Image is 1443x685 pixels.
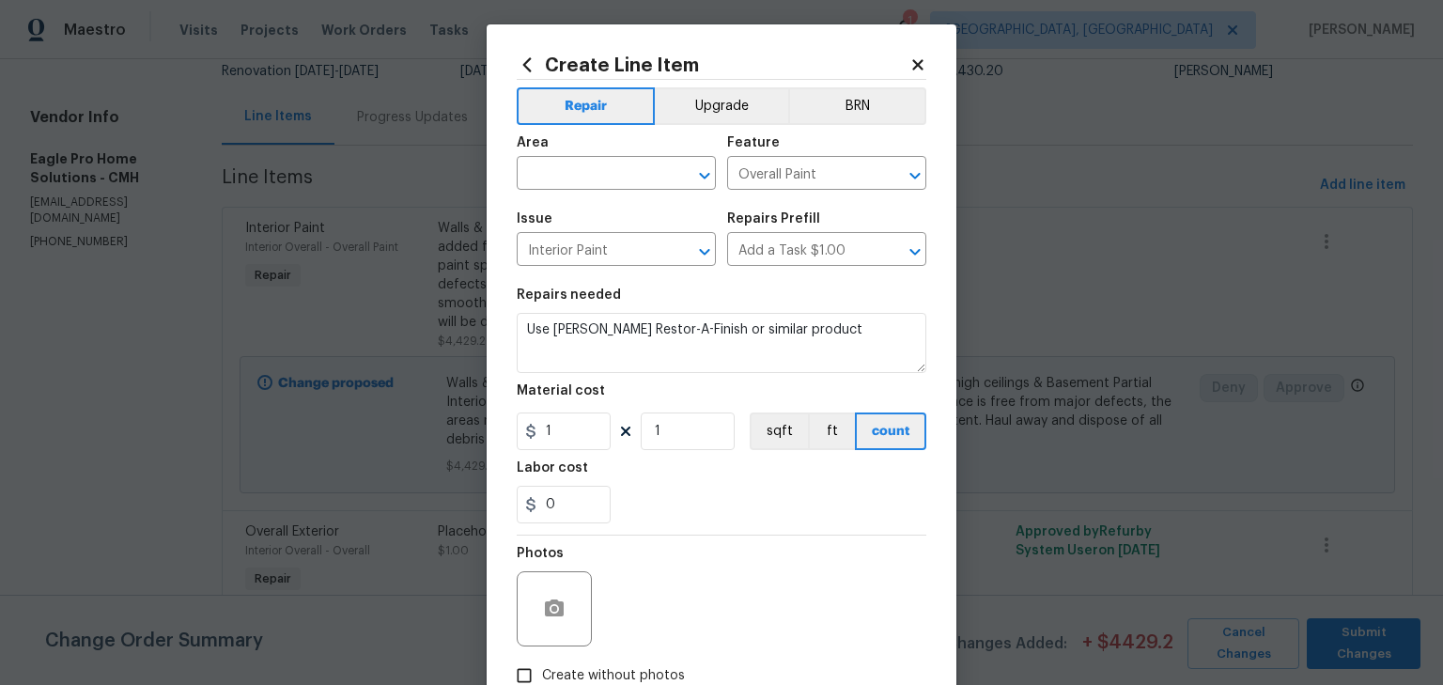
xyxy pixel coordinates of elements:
h5: Labor cost [517,461,588,475]
button: ft [808,413,855,450]
button: count [855,413,926,450]
button: sqft [750,413,808,450]
h2: Create Line Item [517,54,909,75]
button: BRN [788,87,926,125]
button: Open [902,163,928,189]
textarea: Use [PERSON_NAME] Restor-A-Finish or similar product [517,313,926,373]
h5: Photos [517,547,564,560]
button: Open [691,163,718,189]
button: Repair [517,87,655,125]
h5: Area [517,136,549,149]
h5: Repairs needed [517,288,621,302]
button: Open [902,239,928,265]
h5: Material cost [517,384,605,397]
h5: Issue [517,212,552,226]
button: Upgrade [655,87,789,125]
button: Open [691,239,718,265]
h5: Repairs Prefill [727,212,820,226]
h5: Feature [727,136,780,149]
